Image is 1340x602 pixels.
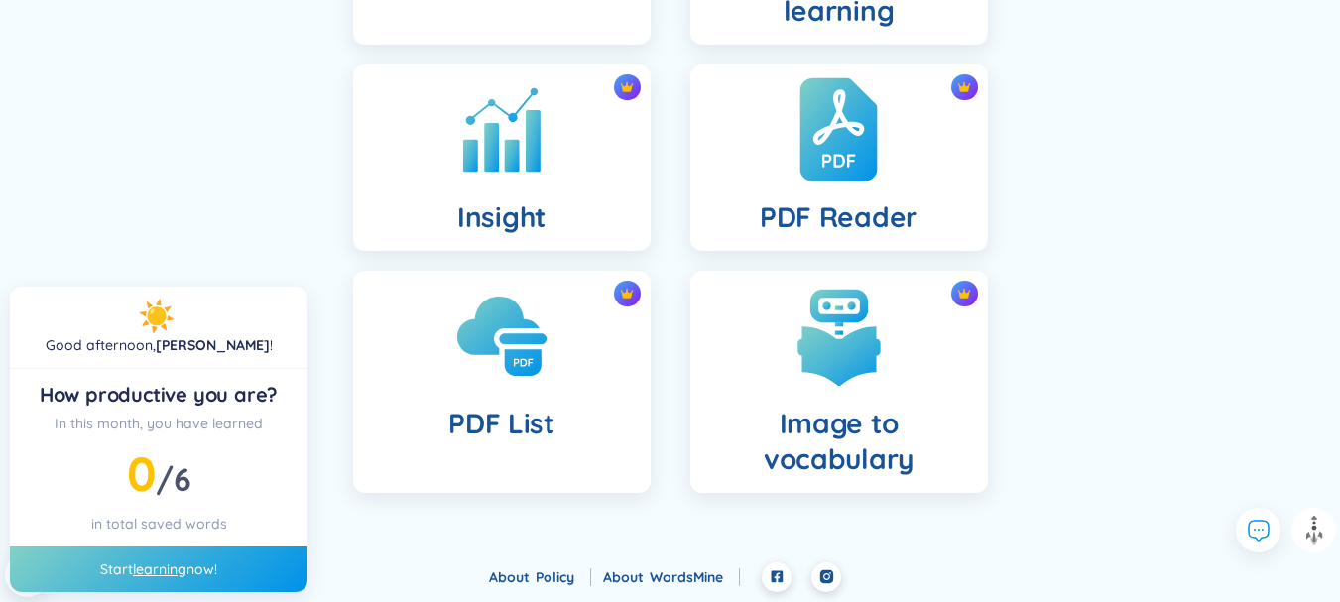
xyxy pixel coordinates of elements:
[706,406,972,477] h4: Image to vocabulary
[156,459,190,499] span: /
[457,199,546,235] h4: Insight
[127,443,156,503] span: 0
[760,199,917,235] h4: PDF Reader
[26,513,292,535] div: in total saved words
[174,459,191,499] span: 6
[670,271,1008,493] a: crown iconImage to vocabulary
[333,271,670,493] a: crown iconPDF List
[26,381,292,409] div: How productive you are?
[620,80,634,94] img: crown icon
[1298,515,1330,546] img: to top
[133,560,186,578] a: learning
[650,568,740,586] a: WordsMine
[957,287,971,301] img: crown icon
[670,64,1008,251] a: crown iconPDF Reader
[957,80,971,94] img: crown icon
[10,546,307,592] div: Start now!
[536,568,591,586] a: Policy
[489,566,591,588] div: About
[156,336,270,354] a: [PERSON_NAME]
[620,287,634,301] img: crown icon
[448,406,554,441] h4: PDF List
[46,336,156,354] span: Good afternoon ,
[333,64,670,251] a: crown iconInsight
[26,413,292,434] div: In this month, you have learned
[46,334,273,356] div: !
[603,566,740,588] div: About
